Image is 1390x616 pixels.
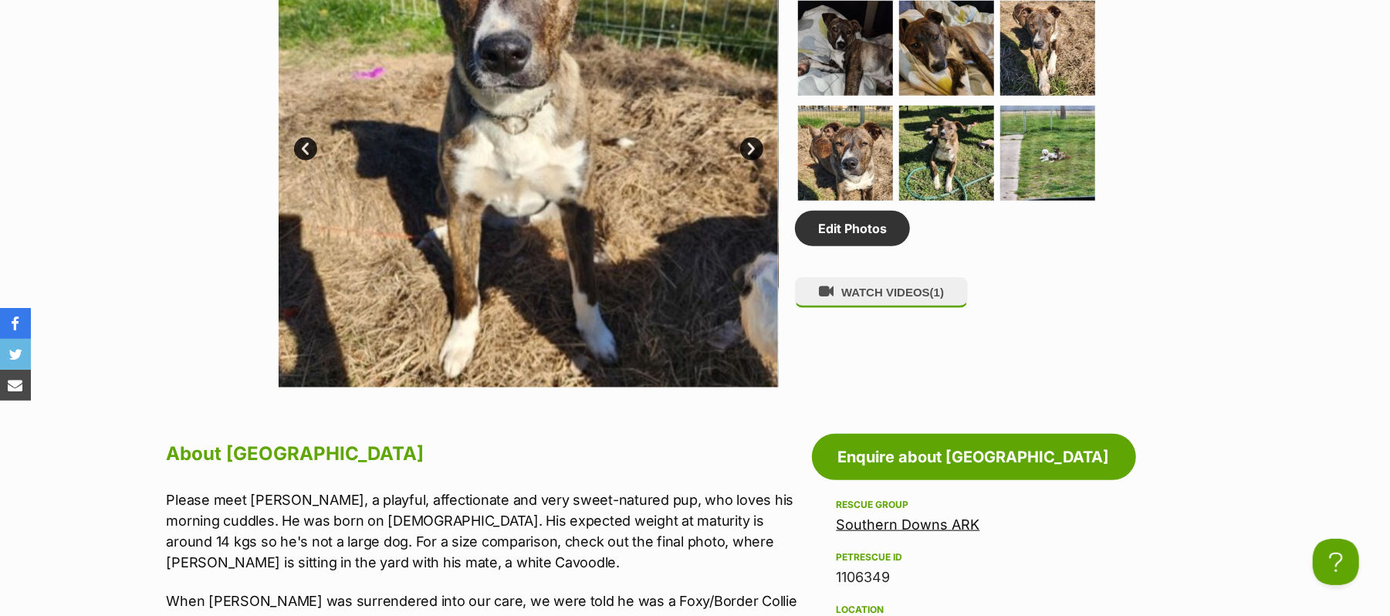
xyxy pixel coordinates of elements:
[837,551,1111,564] div: PetRescue ID
[837,516,980,533] a: Southern Downs ARK
[837,567,1111,588] div: 1106349
[167,437,804,471] h2: About [GEOGRAPHIC_DATA]
[1000,106,1095,201] img: Photo of Orville
[798,106,893,201] img: Photo of Orville
[930,286,944,299] span: (1)
[167,489,804,573] p: Please meet [PERSON_NAME], a playful, affectionate and very sweet-natured pup, who loves his morn...
[812,434,1136,480] a: Enquire about [GEOGRAPHIC_DATA]
[837,499,1111,511] div: Rescue group
[795,211,910,246] a: Edit Photos
[795,277,968,307] button: WATCH VIDEOS(1)
[1313,539,1359,585] iframe: Help Scout Beacon - Open
[740,137,763,161] a: Next
[837,604,1111,616] div: Location
[1000,1,1095,96] img: Photo of Orville
[798,1,893,96] img: Photo of Orville
[294,137,317,161] a: Prev
[899,1,994,96] img: Photo of Orville
[899,106,994,201] img: Photo of Orville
